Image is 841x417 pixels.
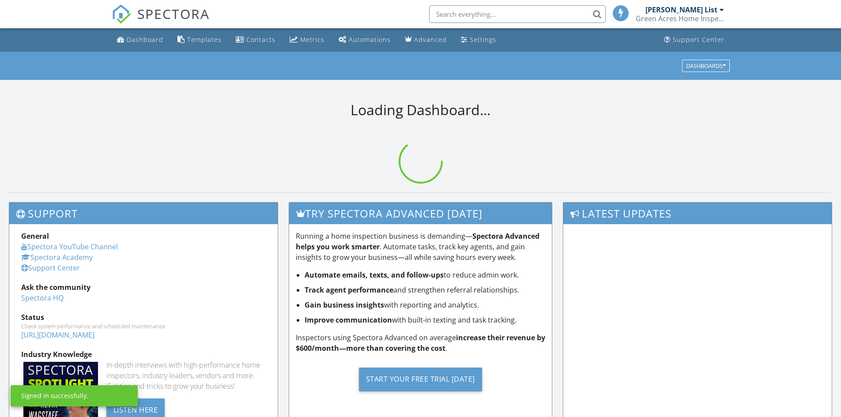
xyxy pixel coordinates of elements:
[296,361,546,398] a: Start Your Free Trial [DATE]
[305,270,444,280] strong: Automate emails, texts, and follow-ups
[429,5,606,23] input: Search everything...
[305,285,393,295] strong: Track agent performance
[645,5,717,14] div: [PERSON_NAME] List
[296,332,546,353] p: Inspectors using Spectora Advanced on average .
[359,368,482,391] div: Start Your Free Trial [DATE]
[246,35,275,44] div: Contacts
[414,35,447,44] div: Advanced
[21,323,266,330] div: Check system performance and scheduled maintenance.
[305,315,546,325] li: with built-in texting and task tracking.
[457,32,500,48] a: Settings
[187,35,222,44] div: Templates
[232,32,279,48] a: Contacts
[660,32,728,48] a: Support Center
[305,315,392,325] strong: Improve communication
[21,391,88,400] div: Signed in successfully.
[296,333,545,353] strong: increase their revenue by $600/month—more than covering the cost
[305,270,546,280] li: to reduce admin work.
[21,252,93,262] a: Spectora Academy
[305,285,546,295] li: and strengthen referral relationships.
[21,330,94,340] a: [URL][DOMAIN_NAME]
[127,35,163,44] div: Dashboard
[106,405,165,414] a: Listen Here
[563,203,832,224] h3: Latest Updates
[289,203,552,224] h3: Try spectora advanced [DATE]
[686,63,726,69] div: Dashboards
[21,263,80,273] a: Support Center
[300,35,324,44] div: Metrics
[335,32,394,48] a: Automations (Basic)
[106,360,266,391] div: In-depth interviews with high-performance home inspectors, industry leaders, vendors and more. Ge...
[21,282,266,293] div: Ask the community
[682,60,730,72] button: Dashboards
[305,300,546,310] li: with reporting and analytics.
[349,35,391,44] div: Automations
[137,4,210,23] span: SPECTORA
[401,32,450,48] a: Advanced
[21,349,266,360] div: Industry Knowledge
[286,32,328,48] a: Metrics
[673,35,724,44] div: Support Center
[21,231,49,241] strong: General
[112,12,210,30] a: SPECTORA
[21,312,266,323] div: Status
[9,203,278,224] h3: Support
[21,293,64,303] a: Spectora HQ
[296,231,546,263] p: Running a home inspection business is demanding— . Automate tasks, track key agents, and gain ins...
[21,242,118,252] a: Spectora YouTube Channel
[174,32,225,48] a: Templates
[113,32,167,48] a: Dashboard
[636,14,724,23] div: Green Acres Home Inspections LLC
[305,300,384,310] strong: Gain business insights
[296,231,539,252] strong: Spectora Advanced helps you work smarter
[112,4,131,24] img: The Best Home Inspection Software - Spectora
[470,35,496,44] div: Settings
